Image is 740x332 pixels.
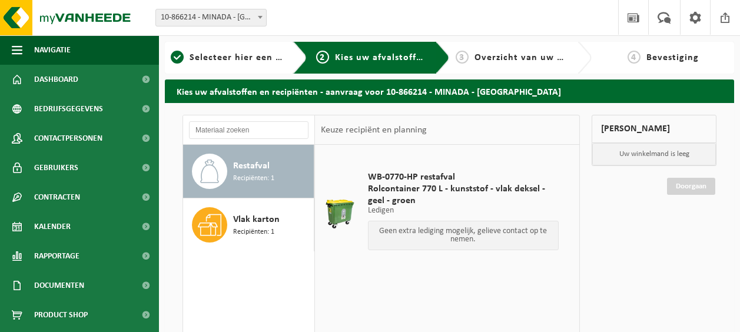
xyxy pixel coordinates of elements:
[456,51,469,64] span: 3
[34,241,79,271] span: Rapportage
[183,145,314,198] button: Restafval Recipiënten: 1
[315,115,433,145] div: Keuze recipiënt en planning
[190,53,317,62] span: Selecteer hier een vestiging
[34,212,71,241] span: Kalender
[171,51,284,65] a: 1Selecteer hier een vestiging
[189,121,308,139] input: Materiaal zoeken
[474,53,599,62] span: Overzicht van uw aanvraag
[156,9,266,26] span: 10-866214 - MINADA - ASSE
[34,35,71,65] span: Navigatie
[592,115,716,143] div: [PERSON_NAME]
[646,53,699,62] span: Bevestiging
[34,65,78,94] span: Dashboard
[233,227,274,238] span: Recipiënten: 1
[233,213,280,227] span: Vlak karton
[667,178,715,195] a: Doorgaan
[374,227,553,244] p: Geen extra lediging mogelijk, gelieve contact op te nemen.
[368,171,559,183] span: WB-0770-HP restafval
[34,300,88,330] span: Product Shop
[233,159,270,173] span: Restafval
[368,207,559,215] p: Ledigen
[34,94,103,124] span: Bedrijfsgegevens
[165,79,734,102] h2: Kies uw afvalstoffen en recipiënten - aanvraag voor 10-866214 - MINADA - [GEOGRAPHIC_DATA]
[233,173,274,184] span: Recipiënten: 1
[628,51,641,64] span: 4
[335,53,497,62] span: Kies uw afvalstoffen en recipiënten
[34,182,80,212] span: Contracten
[34,271,84,300] span: Documenten
[34,153,78,182] span: Gebruikers
[155,9,267,26] span: 10-866214 - MINADA - ASSE
[592,143,716,165] p: Uw winkelmand is leeg
[183,198,314,251] button: Vlak karton Recipiënten: 1
[368,183,559,207] span: Rolcontainer 770 L - kunststof - vlak deksel - geel - groen
[316,51,329,64] span: 2
[171,51,184,64] span: 1
[34,124,102,153] span: Contactpersonen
